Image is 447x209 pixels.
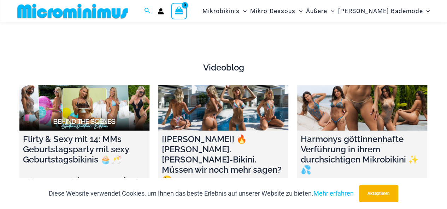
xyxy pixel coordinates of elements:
[367,191,390,196] font: Akzeptieren
[359,185,398,202] button: Akzeptieren
[248,2,304,20] a: Mikro-DessousMenü umschaltenMenü umschalten
[297,85,427,131] a: Harmonys göttinnenhafte Verführung in ihrem durchsichtigen Mikrobikini ✨💦
[313,190,354,197] a: Mehr erfahren
[202,7,240,14] font: Mikrobikinis
[295,2,302,20] span: Menü umschalten
[301,134,419,174] font: Harmonys göttinnenhafte Verführung in ihrem durchsichtigen Mikrobikini ✨💦
[158,8,164,14] a: Link zum Kontosymbol
[171,3,187,19] a: Einkaufswagen anzeigen, leer
[200,1,433,21] nav: Seitennavigation
[306,7,327,14] font: Äußere
[327,2,334,20] span: Menü umschalten
[423,2,430,20] span: Menü umschalten
[304,2,336,20] a: ÄußereMenü umschaltenMenü umschalten
[49,190,313,197] font: Diese Website verwendet Cookies, um Ihnen das beste Erlebnis auf unserer Website zu bieten.
[240,2,247,20] span: Menü umschalten
[14,3,131,19] img: MM SHOP LOGO FLAT
[158,85,288,131] a: [HEISS] 🔥 Olivia. Pastell-Bikini. Müssen wir noch mehr sagen? 😉
[23,134,129,165] font: Flirty & Sexy mit 14: MMs Geburtstagsparty mit sexy Geburtstagsbikinis 🧁🥂
[338,7,423,14] font: [PERSON_NAME] Bademode
[19,85,149,131] a: Flirty & Sexy mit 14: MMs Geburtstagsparty mit sexy Geburtstagsbikinis 🧁🥂
[201,2,248,20] a: MikrobikinisMenü umschaltenMenü umschalten
[203,62,244,73] font: Videoblog
[336,2,431,20] a: [PERSON_NAME] BademodeMenü umschaltenMenü umschalten
[162,134,282,185] font: [[PERSON_NAME]] 🔥 [PERSON_NAME]. [PERSON_NAME]-Bikini. Müssen wir noch mehr sagen? 😉
[250,7,295,14] font: Mikro-Dessous
[144,7,151,16] a: Link zum Suchsymbol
